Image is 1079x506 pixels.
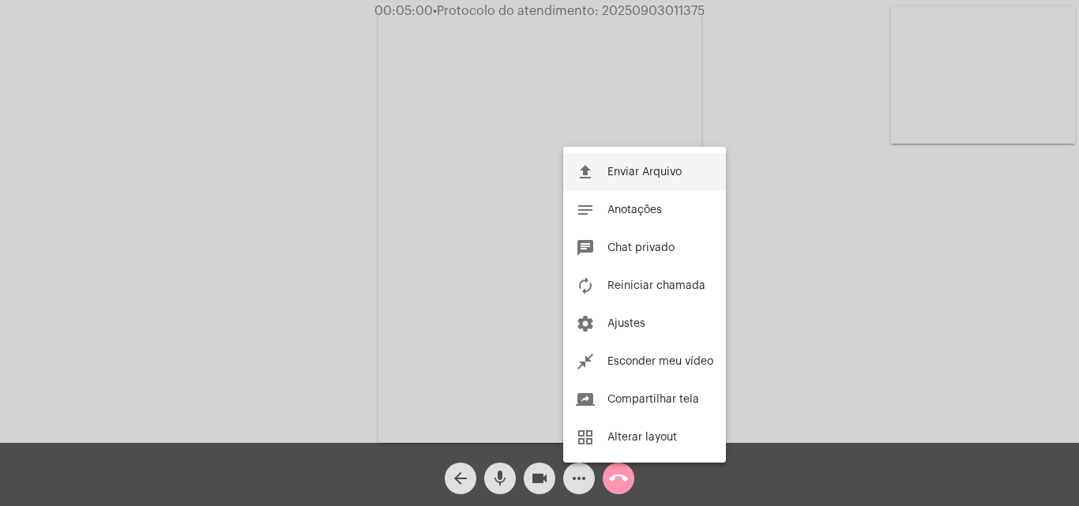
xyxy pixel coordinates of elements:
[607,280,705,291] span: Reiniciar chamada
[607,394,699,405] span: Compartilhar tela
[576,201,595,219] mat-icon: notes
[576,314,595,333] mat-icon: settings
[576,238,595,257] mat-icon: chat
[607,204,662,216] span: Anotações
[576,276,595,295] mat-icon: autorenew
[576,163,595,182] mat-icon: file_upload
[607,432,677,443] span: Alterar layout
[607,356,713,367] span: Esconder meu vídeo
[607,167,682,178] span: Enviar Arquivo
[576,390,595,409] mat-icon: screen_share
[607,318,645,329] span: Ajustes
[576,428,595,447] mat-icon: grid_view
[576,352,595,371] mat-icon: close_fullscreen
[607,242,675,253] span: Chat privado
